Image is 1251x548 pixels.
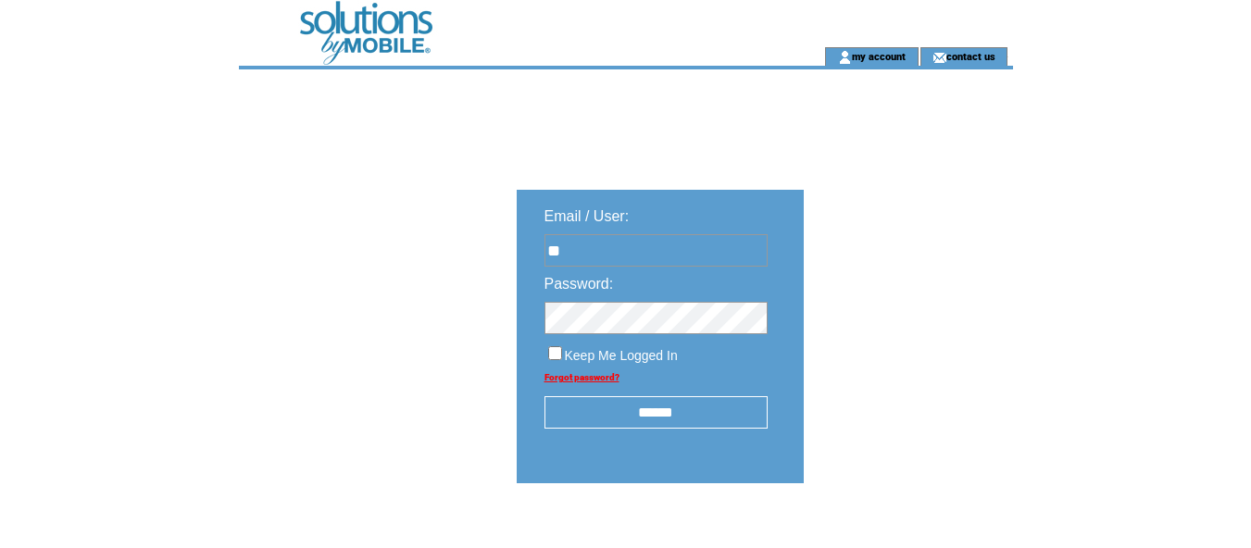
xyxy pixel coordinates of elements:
img: account_icon.gif;jsessionid=18559B774A56D358CEFDDEED2366E0F7 [838,50,852,65]
span: Keep Me Logged In [565,348,678,363]
span: Email / User: [544,208,630,224]
span: Password: [544,276,614,292]
a: contact us [946,50,995,62]
img: contact_us_icon.gif;jsessionid=18559B774A56D358CEFDDEED2366E0F7 [932,50,946,65]
a: Forgot password? [544,372,619,382]
a: my account [852,50,906,62]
